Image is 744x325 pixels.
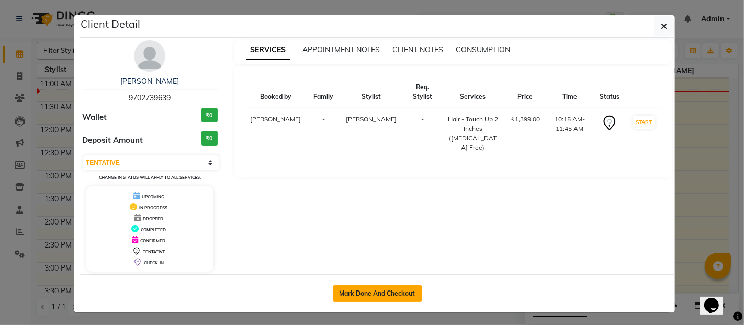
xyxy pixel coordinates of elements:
h3: ₹0 [201,131,218,146]
div: Hair - Touch Up 2 Inches ([MEDICAL_DATA] Free) [448,115,498,152]
span: TENTATIVE [143,249,165,254]
span: IN PROGRESS [139,205,167,210]
h5: Client Detail [81,16,140,32]
span: UPCOMING [142,194,164,199]
span: APPOINTMENT NOTES [303,45,380,54]
th: Status [593,76,626,108]
button: Mark Done And Checkout [333,285,422,302]
span: Wallet [82,111,107,124]
div: ₹1,399.00 [511,115,540,124]
span: COMPLETED [141,227,166,232]
td: - [403,108,442,159]
th: Services [442,76,504,108]
td: [PERSON_NAME] [244,108,308,159]
iframe: chat widget [700,283,734,315]
span: CONFIRMED [140,238,165,243]
th: Req. Stylist [403,76,442,108]
span: CONSUMPTION [456,45,511,54]
th: Time [546,76,593,108]
th: Price [504,76,546,108]
span: Deposit Amount [82,135,143,147]
span: DROPPED [143,216,163,221]
td: - [308,108,340,159]
a: [PERSON_NAME] [120,76,179,86]
small: Change in status will apply to all services. [99,175,201,180]
span: [PERSON_NAME] [346,115,397,123]
button: START [633,116,655,129]
span: SERVICES [246,41,290,60]
td: 10:15 AM-11:45 AM [546,108,593,159]
h3: ₹0 [201,108,218,123]
span: CHECK-IN [144,260,164,265]
span: 9702739639 [129,93,171,103]
th: Family [308,76,340,108]
img: avatar [134,40,165,72]
th: Stylist [340,76,403,108]
th: Booked by [244,76,308,108]
span: CLIENT NOTES [393,45,444,54]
